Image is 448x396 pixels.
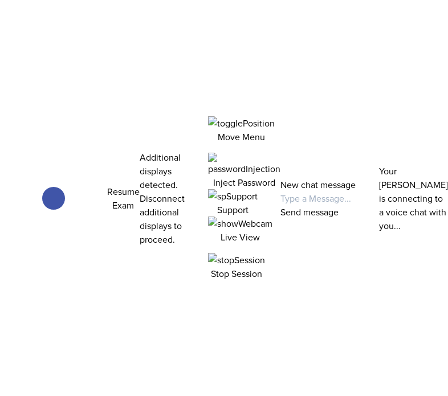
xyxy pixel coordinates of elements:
[280,178,356,191] label: New chat message
[208,116,275,144] button: Move Menu
[107,185,140,212] button: Resume Exam
[208,189,258,217] button: Support
[208,253,265,267] img: stopSession
[208,217,272,230] img: showWebcam
[140,151,185,246] span: Additional displays detected. Disconnect additional displays to proceed.
[379,164,448,232] p: Your [PERSON_NAME] is connecting to a voice chat with you...
[280,205,339,219] button: Send message
[208,253,265,280] button: Stop Session
[208,217,272,244] button: Live View
[208,130,275,144] p: Move Menu
[208,203,258,217] p: Support
[208,153,280,175] img: passwordInjection
[280,206,339,218] span: Send message
[208,175,280,189] p: Inject Password
[208,267,265,280] p: Stop Session
[208,189,258,203] img: spSupport
[280,191,379,205] input: Type a Message...
[208,230,272,244] p: Live View
[208,116,275,130] img: togglePosition
[208,153,280,189] button: Inject Password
